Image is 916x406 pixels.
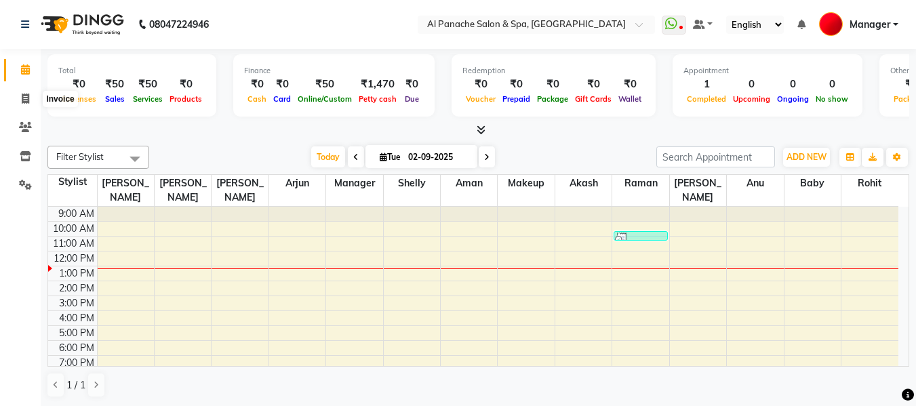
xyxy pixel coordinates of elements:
[786,152,827,162] span: ADD NEW
[401,94,422,104] span: Due
[683,77,730,92] div: 1
[244,77,270,92] div: ₹0
[149,5,209,43] b: 08047224946
[730,94,774,104] span: Upcoming
[48,175,97,189] div: Stylist
[572,94,615,104] span: Gift Cards
[784,175,841,192] span: Baby
[56,341,97,355] div: 6:00 PM
[294,94,355,104] span: Online/Custom
[462,77,499,92] div: ₹0
[404,147,472,167] input: 2025-09-02
[376,152,404,162] span: Tue
[384,175,440,192] span: Shelly
[819,12,843,36] img: Manager
[615,77,645,92] div: ₹0
[51,251,97,266] div: 12:00 PM
[56,151,104,162] span: Filter Stylist
[56,207,97,221] div: 9:00 AM
[212,175,268,206] span: [PERSON_NAME]
[534,77,572,92] div: ₹0
[43,91,77,107] div: Invoice
[66,378,85,392] span: 1 / 1
[730,77,774,92] div: 0
[244,65,424,77] div: Finance
[56,356,97,370] div: 7:00 PM
[166,77,205,92] div: ₹0
[727,175,783,192] span: Anu
[270,77,294,92] div: ₹0
[555,175,612,192] span: Akash
[774,94,812,104] span: Ongoing
[783,148,830,167] button: ADD NEW
[294,77,355,92] div: ₹50
[56,266,97,281] div: 1:00 PM
[850,18,890,32] span: Manager
[311,146,345,167] span: Today
[400,77,424,92] div: ₹0
[812,94,852,104] span: No show
[614,232,666,240] div: [PERSON_NAME], TK01, 10:40 AM-11:10 AM, Hair - [PERSON_NAME] Settings
[683,94,730,104] span: Completed
[841,175,898,192] span: Rohit
[56,326,97,340] div: 5:00 PM
[102,94,128,104] span: Sales
[58,65,205,77] div: Total
[670,175,726,206] span: [PERSON_NAME]
[615,94,645,104] span: Wallet
[56,281,97,296] div: 2:00 PM
[499,77,534,92] div: ₹0
[270,94,294,104] span: Card
[56,311,97,325] div: 4:00 PM
[58,77,100,92] div: ₹0
[100,77,130,92] div: ₹50
[499,94,534,104] span: Prepaid
[35,5,127,43] img: logo
[269,175,325,192] span: Arjun
[572,77,615,92] div: ₹0
[50,222,97,236] div: 10:00 AM
[130,77,166,92] div: ₹50
[656,146,775,167] input: Search Appointment
[155,175,211,206] span: [PERSON_NAME]
[462,65,645,77] div: Redemption
[612,175,669,192] span: Raman
[498,175,554,192] span: Makeup
[244,94,270,104] span: Cash
[355,77,400,92] div: ₹1,470
[326,175,382,192] span: Manager
[812,77,852,92] div: 0
[441,175,497,192] span: Aman
[355,94,400,104] span: Petty cash
[130,94,166,104] span: Services
[683,65,852,77] div: Appointment
[166,94,205,104] span: Products
[462,94,499,104] span: Voucher
[56,296,97,310] div: 3:00 PM
[774,77,812,92] div: 0
[534,94,572,104] span: Package
[98,175,154,206] span: [PERSON_NAME]
[50,237,97,251] div: 11:00 AM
